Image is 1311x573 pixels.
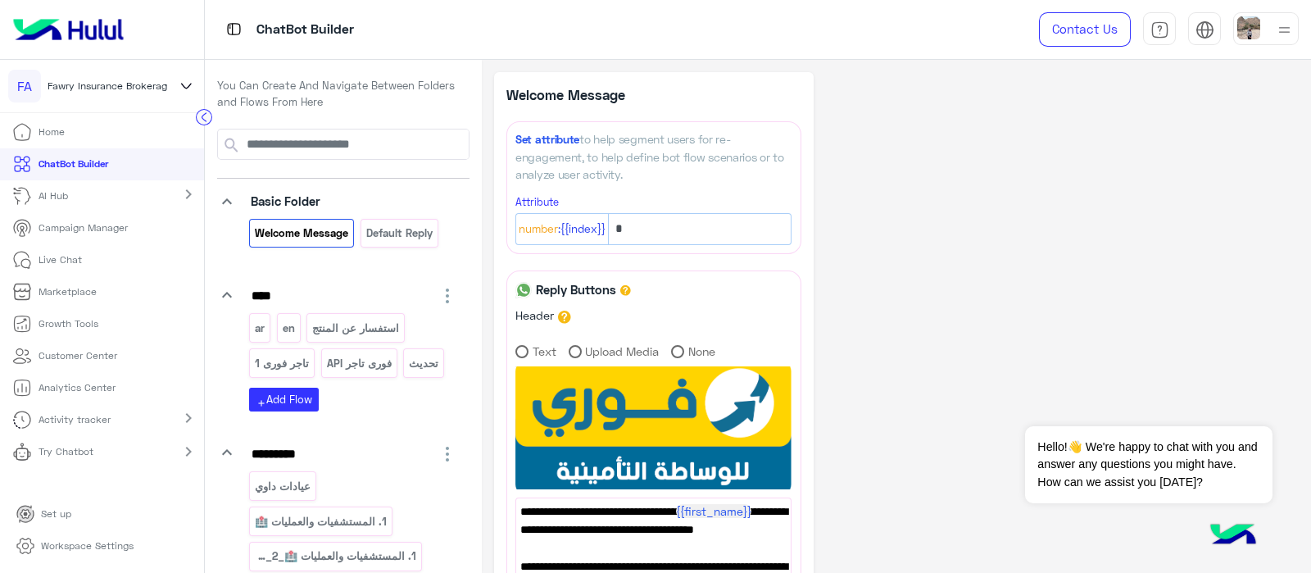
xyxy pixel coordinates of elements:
label: Text [515,343,556,360]
i: keyboard_arrow_down [217,285,237,305]
p: Welcome Message [254,224,350,243]
p: Growth Tools [39,316,98,331]
p: Analytics Center [39,380,116,395]
h6: Reply Buttons [532,282,620,297]
i: add [256,398,266,408]
p: تاجر فورى 1 [254,354,311,373]
p: Customer Center [39,348,117,363]
img: hulul-logo.png [1204,507,1262,565]
p: تحديث [408,354,440,373]
span: Number [519,221,558,239]
span: Fawry Insurance Brokerage`s_copy_1 [48,79,219,93]
a: Workspace Settings [3,530,147,562]
p: Home [39,125,65,139]
mat-icon: chevron_right [179,184,198,204]
p: Live Chat [39,252,82,267]
a: Set up [3,498,84,530]
div: to help segment users for re-engagement, to help define bot flow scenarios or to analyze user act... [515,130,792,182]
p: Default reply [365,224,433,243]
span: اهلا بيك فى فورى للوساطة التأمنية انا مساعدك الألى الخاص بك من فضلك اختار لغتك المفضلة. 🤖🌐 [520,503,787,557]
p: عيادات داوي [254,477,312,496]
p: استفسار عن المنتج [311,319,401,338]
span: :{{index}} [558,221,606,239]
i: keyboard_arrow_down [217,443,237,462]
p: Welcome Message [506,84,654,105]
a: Contact Us [1039,12,1131,47]
label: Header [515,307,554,324]
p: Campaign Manager [39,221,128,235]
p: Marketplace [39,284,97,299]
img: userImage [1237,16,1260,39]
label: Upload Media [569,343,660,360]
p: AI Hub [39,189,68,203]
a: tab [1143,12,1176,47]
span: {{first_name}} [676,504,751,518]
i: keyboard_arrow_down [217,192,237,211]
button: addAdd Flow [249,388,319,412]
p: You Can Create And Navigate Between Folders and Flows From Here [217,78,470,110]
small: Attribute [515,196,559,208]
img: Logo [7,12,130,47]
p: Workspace Settings [41,539,134,553]
p: 1. المستشفيات والعمليات 🏥_copy_2 [254,547,418,566]
p: 1. المستشفيات والعمليات 🏥 [254,512,388,531]
p: Activity tracker [39,412,111,427]
mat-icon: chevron_right [179,408,198,428]
img: tab [224,19,244,39]
span: Basic Folder [251,193,320,208]
p: ChatBot Builder [256,19,354,41]
p: ChatBot Builder [39,157,108,171]
p: Try Chatbot [39,444,93,459]
div: FA [8,70,41,102]
mat-icon: chevron_right [179,442,198,462]
p: en [281,319,296,338]
img: tab [1150,20,1169,39]
span: Set attribute [515,133,579,146]
span: Hello!👋 We're happy to chat with you and answer any questions you might have. How can we assist y... [1025,426,1272,503]
p: Set up [41,507,71,521]
img: tab [1195,20,1214,39]
label: None [671,343,715,360]
p: API فورى تاجر [325,354,392,373]
img: profile [1274,20,1295,40]
p: ar [254,319,266,338]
